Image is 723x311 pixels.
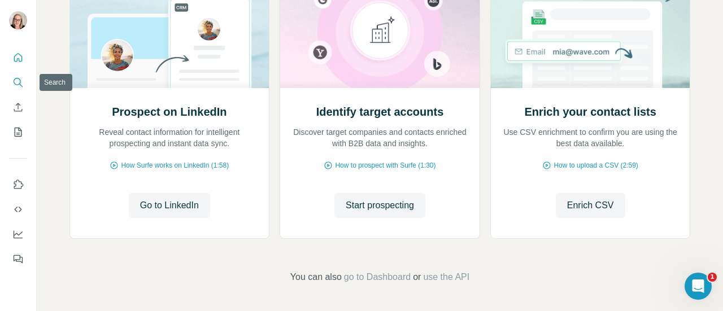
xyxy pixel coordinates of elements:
span: How to prospect with Surfe (1:30) [335,160,435,170]
p: Use CSV enrichment to confirm you are using the best data available. [502,126,679,149]
h2: Enrich your contact lists [524,104,656,120]
button: Enrich CSV [556,193,625,218]
button: Quick start [9,47,27,68]
button: Go to LinkedIn [129,193,210,218]
button: My lists [9,122,27,142]
button: Enrich CSV [9,97,27,117]
button: Use Surfe API [9,199,27,220]
h2: Prospect on LinkedIn [112,104,227,120]
h2: Identify target accounts [316,104,444,120]
button: Search [9,72,27,93]
span: Enrich CSV [567,199,614,212]
p: Reveal contact information for intelligent prospecting and instant data sync. [81,126,258,149]
span: Start prospecting [346,199,414,212]
span: 1 [708,273,717,282]
iframe: Intercom live chat [685,273,712,300]
span: Go to LinkedIn [140,199,199,212]
button: Dashboard [9,224,27,244]
button: use the API [423,270,469,284]
p: Discover target companies and contacts enriched with B2B data and insights. [291,126,468,149]
span: How to upload a CSV (2:59) [554,160,638,170]
img: Avatar [9,11,27,29]
button: Feedback [9,249,27,269]
button: Use Surfe on LinkedIn [9,174,27,195]
span: or [413,270,421,284]
span: You can also [290,270,342,284]
span: How Surfe works on LinkedIn (1:58) [121,160,229,170]
button: Start prospecting [334,193,425,218]
button: go to Dashboard [344,270,411,284]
